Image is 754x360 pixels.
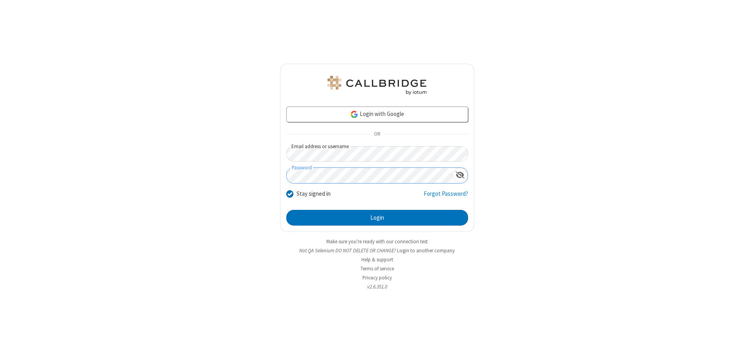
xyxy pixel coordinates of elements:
a: Forgot Password? [424,189,468,204]
div: Show password [452,168,468,182]
input: Password [287,168,452,183]
li: v2.6.351.0 [280,283,474,290]
a: Terms of service [361,265,394,272]
span: OR [371,129,383,140]
a: Make sure you're ready with our connection test [326,238,428,245]
iframe: Chat [734,340,748,354]
a: Login with Google [286,107,468,122]
a: Privacy policy [362,274,392,281]
button: Login to another company [397,247,455,254]
a: Help & support [361,256,393,263]
label: Stay signed in [296,189,331,198]
img: google-icon.png [350,110,359,119]
input: Email address or username [286,146,468,162]
button: Login [286,210,468,226]
img: QA Selenium DO NOT DELETE OR CHANGE [326,76,428,95]
li: Not QA Selenium DO NOT DELETE OR CHANGE? [280,247,474,254]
